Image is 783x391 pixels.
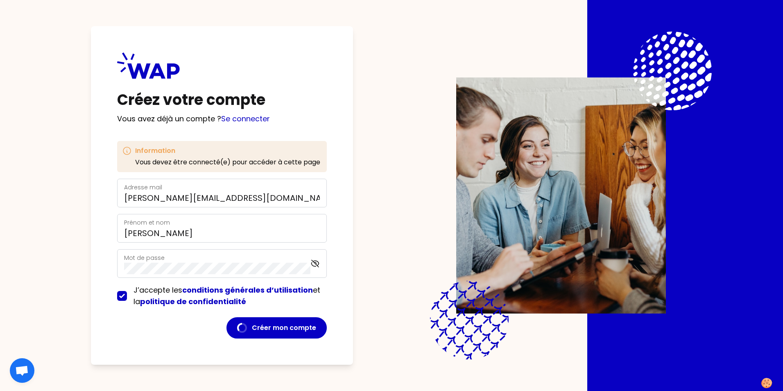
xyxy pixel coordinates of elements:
[182,285,313,295] a: conditions générales d’utilisation
[124,254,165,262] label: Mot de passe
[117,92,327,108] h1: Créez votre compte
[117,113,327,125] p: Vous avez déjà un compte ?
[135,157,320,167] p: Vous devez être connecté(e) pour accéder à cette page
[226,317,327,339] button: Créer mon compte
[134,285,320,307] span: J’accepte les et la
[124,218,170,227] label: Prénom et nom
[124,183,162,191] label: Adresse mail
[221,114,270,124] a: Se connecter
[10,358,34,383] div: Ouvrir le chat
[140,296,246,307] a: politique de confidentialité
[456,77,666,314] img: Description
[135,146,320,156] h3: Information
